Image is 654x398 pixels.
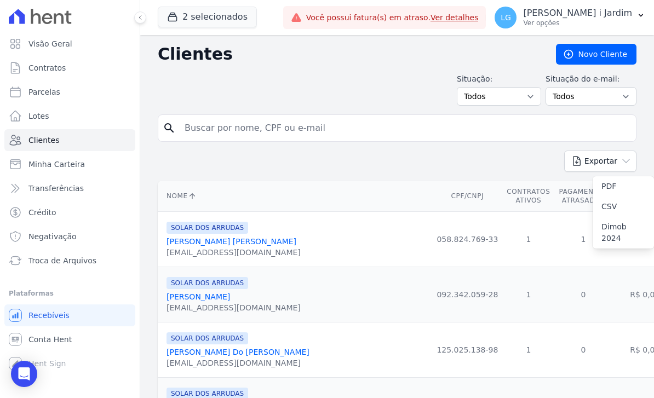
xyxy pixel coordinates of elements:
[486,2,654,33] button: LG [PERSON_NAME] i Jardim Ver opções
[28,255,96,266] span: Troca de Arquivos
[167,222,248,234] span: SOLAR DOS ARRUDAS
[28,207,56,218] span: Crédito
[523,19,632,27] p: Ver opções
[167,292,230,301] a: [PERSON_NAME]
[502,322,554,378] td: 1
[593,217,654,249] a: Dimob 2024
[306,12,479,24] span: Você possui fatura(s) em atraso.
[554,181,612,212] th: Pagamentos Atrasados
[432,212,502,267] td: 058.824.769-33
[564,151,636,172] button: Exportar
[28,135,59,146] span: Clientes
[167,348,309,356] a: [PERSON_NAME] Do [PERSON_NAME]
[556,44,636,65] a: Novo Cliente
[593,176,654,197] a: PDF
[601,182,616,191] span: PDF
[554,322,612,378] td: 0
[554,267,612,322] td: 0
[4,129,135,151] a: Clientes
[4,328,135,350] a: Conta Hent
[28,183,84,194] span: Transferências
[432,322,502,378] td: 125.025.138-98
[28,62,66,73] span: Contratos
[4,250,135,272] a: Troca de Arquivos
[4,81,135,103] a: Parcelas
[4,177,135,199] a: Transferências
[167,247,301,258] div: [EMAIL_ADDRESS][DOMAIN_NAME]
[601,222,627,243] span: Dimob 2024
[431,13,479,22] a: Ver detalhes
[501,14,511,21] span: LG
[593,197,654,217] a: CSV
[28,159,85,170] span: Minha Carteira
[167,237,296,246] a: [PERSON_NAME] [PERSON_NAME]
[158,44,538,64] h2: Clientes
[601,202,617,211] span: CSV
[158,7,257,27] button: 2 selecionados
[4,33,135,55] a: Visão Geral
[11,361,37,387] div: Open Intercom Messenger
[9,287,131,300] div: Plataformas
[4,57,135,79] a: Contratos
[163,122,176,135] i: search
[432,181,502,212] th: CPF/CNPJ
[167,357,309,368] div: [EMAIL_ADDRESS][DOMAIN_NAME]
[502,267,554,322] td: 1
[28,231,77,242] span: Negativação
[4,304,135,326] a: Recebíveis
[28,334,72,345] span: Conta Hent
[502,181,554,212] th: Contratos Ativos
[554,212,612,267] td: 1
[28,111,49,122] span: Lotes
[158,181,432,212] th: Nome
[4,226,135,247] a: Negativação
[28,86,60,97] span: Parcelas
[28,310,70,321] span: Recebíveis
[167,332,248,344] span: SOLAR DOS ARRUDAS
[4,153,135,175] a: Minha Carteira
[4,201,135,223] a: Crédito
[167,277,248,289] span: SOLAR DOS ARRUDAS
[28,38,72,49] span: Visão Geral
[4,105,135,127] a: Lotes
[523,8,632,19] p: [PERSON_NAME] i Jardim
[457,73,541,85] label: Situação:
[167,302,301,313] div: [EMAIL_ADDRESS][DOMAIN_NAME]
[502,212,554,267] td: 1
[178,117,632,139] input: Buscar por nome, CPF ou e-mail
[432,267,502,322] td: 092.342.059-28
[546,73,636,85] label: Situação do e-mail:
